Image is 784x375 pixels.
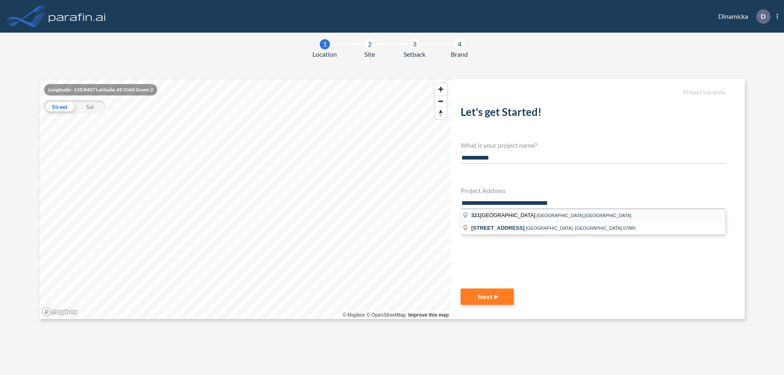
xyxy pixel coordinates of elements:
a: Mapbox [343,312,365,318]
div: Dinamicka [706,9,778,24]
span: Zoom out [435,95,447,107]
span: Location [312,49,337,59]
div: 4 [454,39,465,49]
img: logo [47,8,107,24]
span: Site [364,49,375,59]
canvas: Map [39,79,451,319]
span: [GEOGRAPHIC_DATA] [471,212,537,218]
button: Zoom in [435,83,447,95]
h4: What is your project name? [461,141,725,149]
div: 1 [320,39,330,49]
div: Longitude: -110.8407 Latitude: 49.1044 Zoom: 2 [44,84,157,95]
div: 2 [365,39,375,49]
h4: Project Address [461,186,725,194]
button: Zoom out [435,95,447,107]
div: Sat [75,100,105,113]
a: Mapbox homepage [42,307,78,317]
span: 321 [471,212,480,218]
a: Improve this map [408,312,449,318]
button: Reset bearing to north [435,107,447,119]
div: 3 [410,39,420,49]
h2: Let's get Started! [461,106,725,122]
p: D [761,13,766,20]
a: OpenStreetMap [366,312,406,318]
span: Setback [403,49,425,59]
span: Brand [451,49,468,59]
button: Next [461,288,514,305]
h5: Project Location [461,89,725,96]
span: [STREET_ADDRESS] [471,225,525,231]
span: [GEOGRAPHIC_DATA], [GEOGRAPHIC_DATA],07885 [526,226,636,231]
span: [GEOGRAPHIC_DATA],[GEOGRAPHIC_DATA] [537,213,631,218]
div: Street [44,100,75,113]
